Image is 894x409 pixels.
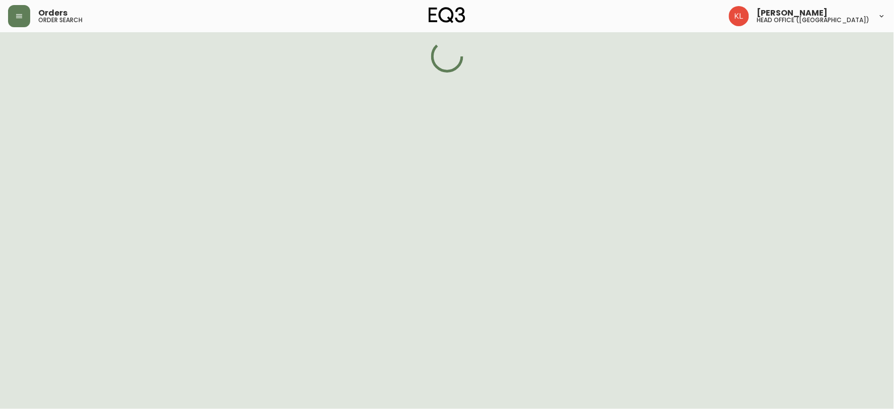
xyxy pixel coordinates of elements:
h5: head office ([GEOGRAPHIC_DATA]) [757,17,870,23]
h5: order search [38,17,83,23]
span: [PERSON_NAME] [757,9,828,17]
img: logo [429,7,466,23]
span: Orders [38,9,67,17]
img: 2c0c8aa7421344cf0398c7f872b772b5 [729,6,749,26]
